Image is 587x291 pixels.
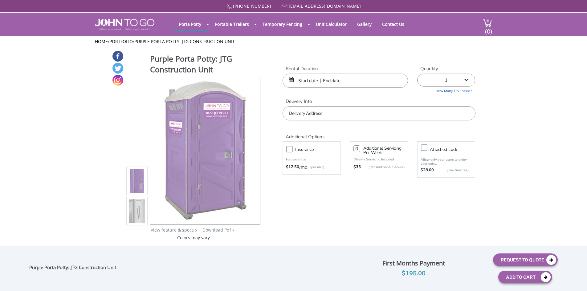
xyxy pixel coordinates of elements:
a: Temporary Fencing [258,18,307,30]
a: Facebook [112,51,123,62]
p: Weekly Servicing Included [353,157,405,162]
strong: $28.00 [421,167,434,173]
h1: Purple Porta Potty: JTG Construction Unit [150,53,261,76]
h2: Additional Options [283,127,475,140]
img: Product [129,108,145,253]
img: Mail [282,5,287,9]
a: [PHONE_NUMBER] [233,3,271,9]
a: Porta Potty [174,18,206,30]
button: Add To Cart [498,271,552,283]
p: Allow only your users to enjoy your potty. [421,158,472,166]
button: Request To Quote [493,253,558,266]
input: Start date | End date [283,74,408,88]
a: Twitter [112,63,123,74]
a: How Many Do I need? [417,87,475,94]
img: chevron.png [232,229,234,232]
input: 0 [353,145,360,152]
h3: Insurance [295,146,343,153]
strong: $12.50 [286,164,299,170]
label: Delivery Info [283,98,475,105]
div: /mo [286,164,337,170]
a: View feature & specs [151,227,194,233]
div: $195.00 [339,269,488,278]
a: Unit Calculator [311,18,351,30]
img: Product [158,77,252,222]
h3: Attached lock [430,146,478,153]
img: right arrow icon [195,229,197,232]
h3: Additional Servicing Per Week [363,146,405,155]
img: JOHN to go [95,19,154,30]
span: (0) [485,22,492,35]
a: Download Pdf [202,227,231,233]
a: Portfolio [109,38,133,44]
p: {One time fee} [437,167,469,173]
a: Gallery [353,18,376,30]
label: Quantity [417,66,475,72]
a: Portable Trailers [210,18,254,30]
img: cart a [483,19,492,27]
p: (per unit) [307,164,324,170]
div: Colors may vary [126,235,261,241]
ul: / / [95,38,492,45]
strong: $35 [353,164,361,170]
a: Instagram [112,75,123,86]
a: Home [95,38,108,44]
img: Product [129,139,145,284]
a: Purple Porta Potty: JTG Construction Unit [134,38,235,44]
input: Delivery Address [283,106,475,120]
a: Contact Us [377,18,409,30]
div: Purple Porta Potty: JTG Construction Unit [29,265,119,273]
div: First Months Payment [339,258,488,269]
p: (Per Additional Service) [361,165,405,169]
label: Rental Duration [283,66,408,72]
img: Call [226,4,232,9]
p: Full coverage [286,156,337,163]
a: [EMAIL_ADDRESS][DOMAIN_NAME] [289,3,361,9]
